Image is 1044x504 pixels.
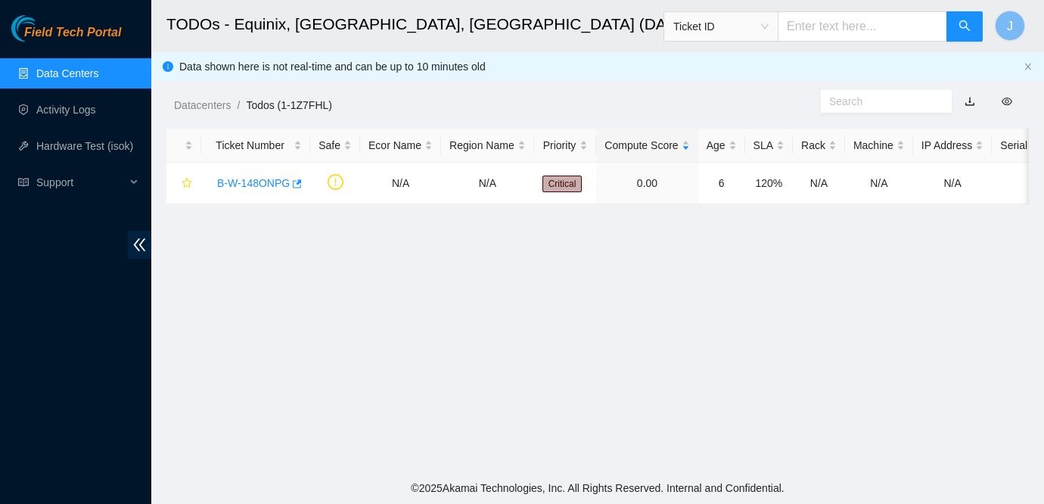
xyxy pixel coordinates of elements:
[24,26,121,40] span: Field Tech Portal
[441,163,534,204] td: N/A
[237,99,240,111] span: /
[698,163,745,204] td: 6
[175,171,193,195] button: star
[128,231,151,259] span: double-left
[1007,17,1013,36] span: J
[542,176,583,192] span: Critical
[328,174,343,190] span: exclamation-circle
[18,177,29,188] span: read
[360,163,441,204] td: N/A
[995,11,1025,41] button: J
[182,178,192,190] span: star
[1002,96,1012,107] span: eye
[745,163,793,204] td: 120%
[11,15,76,42] img: Akamai Technologies
[36,167,126,198] span: Support
[1024,62,1033,72] button: close
[913,163,992,204] td: N/A
[11,27,121,47] a: Akamai TechnologiesField Tech Portal
[793,163,845,204] td: N/A
[959,20,971,34] span: search
[36,104,96,116] a: Activity Logs
[217,177,290,189] a: B-W-148ONPG
[36,140,133,152] a: Hardware Test (isok)
[845,163,913,204] td: N/A
[953,89,987,114] button: download
[174,99,231,111] a: Datacenters
[246,99,332,111] a: Todos (1-1Z7FHL)
[596,163,698,204] td: 0.00
[946,11,983,42] button: search
[36,67,98,79] a: Data Centers
[778,11,947,42] input: Enter text here...
[1024,62,1033,71] span: close
[151,472,1044,504] footer: © 2025 Akamai Technologies, Inc. All Rights Reserved. Internal and Confidential.
[673,15,769,38] span: Ticket ID
[829,93,931,110] input: Search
